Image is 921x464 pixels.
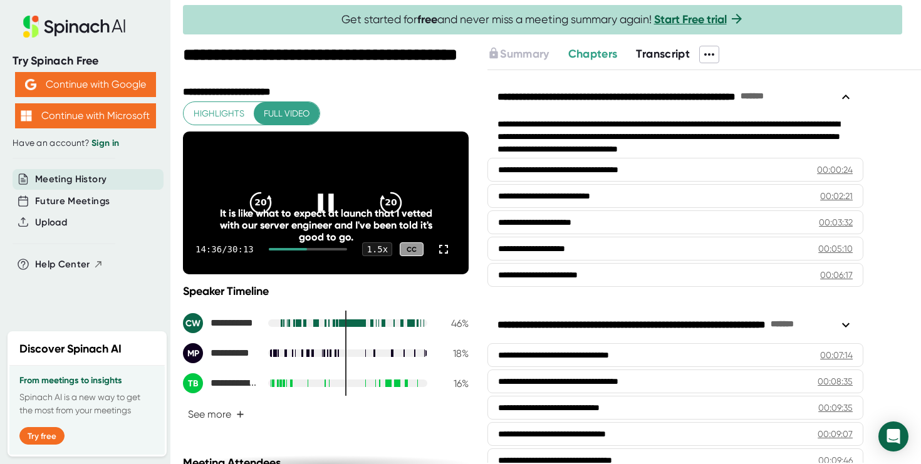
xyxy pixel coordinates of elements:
[183,313,203,333] div: CW
[35,257,90,272] span: Help Center
[820,349,853,361] div: 00:07:14
[183,343,258,363] div: Mel Parker
[19,391,155,417] p: Spinach AI is a new way to get the most from your meetings
[183,373,258,393] div: Tiffany Bierschank
[487,46,549,63] button: Summary
[254,102,320,125] button: Full video
[91,138,119,148] a: Sign in
[568,47,618,61] span: Chapters
[878,421,908,451] div: Open Intercom Messenger
[437,317,469,329] div: 46 %
[500,47,549,61] span: Summary
[13,138,158,149] div: Have an account?
[183,313,258,333] div: Christine W
[818,242,853,255] div: 00:05:10
[194,106,244,121] span: Highlights
[636,47,690,61] span: Transcript
[818,401,853,414] div: 00:09:35
[35,215,67,230] button: Upload
[19,427,65,445] button: Try free
[417,13,437,26] b: free
[437,348,469,359] div: 18 %
[183,403,249,425] button: See more+
[183,284,469,298] div: Speaker Timeline
[636,46,690,63] button: Transcript
[236,410,244,420] span: +
[13,54,158,68] div: Try Spinach Free
[818,428,853,440] div: 00:09:07
[15,72,156,97] button: Continue with Google
[35,172,107,187] button: Meeting History
[19,341,122,358] h2: Discover Spinach AI
[184,102,254,125] button: Highlights
[820,190,853,202] div: 00:02:21
[487,46,568,63] div: Upgrade to access
[568,46,618,63] button: Chapters
[195,244,254,254] div: 14:36 / 30:13
[654,13,727,26] a: Start Free trial
[362,242,392,256] div: 1.5 x
[818,375,853,388] div: 00:08:35
[183,343,203,363] div: MP
[183,373,203,393] div: TB
[35,194,110,209] button: Future Meetings
[15,103,156,128] button: Continue with Microsoft
[341,13,744,27] span: Get started for and never miss a meeting summary again!
[400,242,424,257] div: CC
[212,207,440,243] div: It is like what to expect at launch that I vetted with our server engineer and I've been told it'...
[264,106,310,121] span: Full video
[35,257,103,272] button: Help Center
[820,269,853,281] div: 00:06:17
[817,163,853,176] div: 00:00:24
[819,216,853,229] div: 00:03:32
[19,376,155,386] h3: From meetings to insights
[25,79,36,90] img: Aehbyd4JwY73AAAAAElFTkSuQmCC
[437,378,469,389] div: 16 %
